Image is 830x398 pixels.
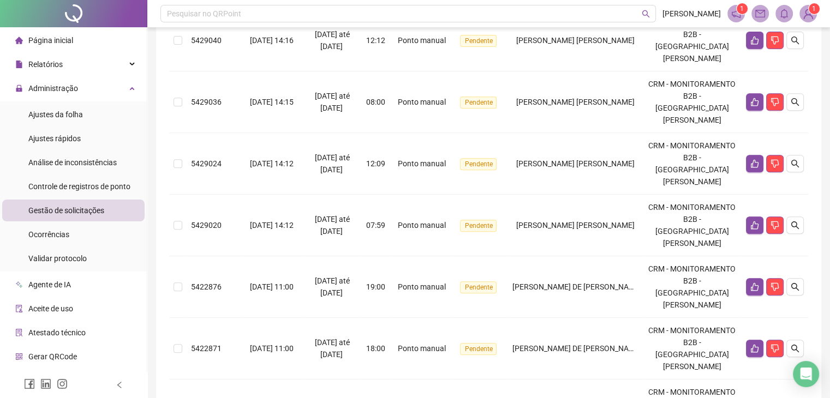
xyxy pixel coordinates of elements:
[750,344,759,353] span: like
[191,36,222,45] span: 5429040
[191,98,222,106] span: 5429036
[791,36,799,45] span: search
[15,305,23,312] span: audit
[15,329,23,336] span: solution
[250,98,293,106] span: [DATE] 14:15
[15,353,23,360] span: qrcode
[750,98,759,106] span: like
[750,221,759,230] span: like
[512,344,642,353] span: [PERSON_NAME] DE [PERSON_NAME]
[366,282,385,291] span: 19:00
[315,153,350,174] span: [DATE] até [DATE]
[398,98,446,106] span: Ponto manual
[662,8,721,20] span: [PERSON_NAME]
[737,3,748,14] sup: 1
[250,221,293,230] span: [DATE] 14:12
[460,281,497,293] span: Pendente
[771,159,779,168] span: dislike
[398,36,446,45] span: Ponto manual
[398,159,446,168] span: Ponto manual
[755,9,765,19] span: mail
[642,10,650,18] span: search
[516,36,635,45] span: [PERSON_NAME] [PERSON_NAME]
[28,352,77,361] span: Gerar QRCode
[28,328,86,337] span: Atestado técnico
[771,221,779,230] span: dislike
[15,85,23,92] span: lock
[366,221,385,230] span: 07:59
[731,9,741,19] span: notification
[28,280,71,289] span: Agente de IA
[28,206,104,215] span: Gestão de solicitações
[24,378,35,389] span: facebook
[460,35,497,47] span: Pendente
[315,215,350,236] span: [DATE] até [DATE]
[812,5,816,13] span: 1
[28,110,83,119] span: Ajustes da folha
[28,36,73,45] span: Página inicial
[398,221,446,230] span: Ponto manual
[28,230,69,239] span: Ocorrências
[791,282,799,291] span: search
[315,30,350,51] span: [DATE] até [DATE]
[642,195,742,256] td: CRM - MONITORAMENTO B2B - [GEOGRAPHIC_DATA][PERSON_NAME]
[398,344,446,353] span: Ponto manual
[28,304,73,313] span: Aceite de uso
[642,133,742,195] td: CRM - MONITORAMENTO B2B - [GEOGRAPHIC_DATA][PERSON_NAME]
[15,61,23,68] span: file
[15,37,23,44] span: home
[250,282,293,291] span: [DATE] 11:00
[366,159,385,168] span: 12:09
[771,344,779,353] span: dislike
[250,36,293,45] span: [DATE] 14:16
[460,220,497,232] span: Pendente
[750,282,759,291] span: like
[516,221,635,230] span: [PERSON_NAME] [PERSON_NAME]
[191,221,222,230] span: 5429020
[750,36,759,45] span: like
[250,344,293,353] span: [DATE] 11:00
[28,84,78,93] span: Administração
[40,378,51,389] span: linkedin
[740,5,744,13] span: 1
[28,254,87,263] span: Validar protocolo
[28,60,63,69] span: Relatórios
[642,256,742,318] td: CRM - MONITORAMENTO B2B - [GEOGRAPHIC_DATA][PERSON_NAME]
[28,134,81,143] span: Ajustes rápidos
[750,159,759,168] span: like
[116,381,123,389] span: left
[791,159,799,168] span: search
[800,5,816,22] img: 88641
[250,159,293,168] span: [DATE] 14:12
[366,344,385,353] span: 18:00
[28,182,130,191] span: Controle de registros de ponto
[512,282,642,291] span: [PERSON_NAME] DE [PERSON_NAME]
[779,9,789,19] span: bell
[460,158,497,170] span: Pendente
[366,36,385,45] span: 12:12
[771,98,779,106] span: dislike
[57,378,68,389] span: instagram
[516,159,635,168] span: [PERSON_NAME] [PERSON_NAME]
[28,158,117,167] span: Análise de inconsistências
[642,318,742,379] td: CRM - MONITORAMENTO B2B - [GEOGRAPHIC_DATA][PERSON_NAME]
[791,344,799,353] span: search
[516,98,635,106] span: [PERSON_NAME] [PERSON_NAME]
[793,361,819,387] div: Open Intercom Messenger
[771,36,779,45] span: dislike
[191,282,222,291] span: 5422876
[809,3,820,14] sup: Atualize o seu contato no menu Meus Dados
[315,276,350,297] span: [DATE] até [DATE]
[791,98,799,106] span: search
[366,98,385,106] span: 08:00
[771,282,779,291] span: dislike
[791,221,799,230] span: search
[460,343,497,355] span: Pendente
[191,159,222,168] span: 5429024
[642,71,742,133] td: CRM - MONITORAMENTO B2B - [GEOGRAPHIC_DATA][PERSON_NAME]
[191,344,222,353] span: 5422871
[460,97,497,108] span: Pendente
[642,10,742,71] td: CRM - MONITORAMENTO B2B - [GEOGRAPHIC_DATA][PERSON_NAME]
[315,338,350,359] span: [DATE] até [DATE]
[398,282,446,291] span: Ponto manual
